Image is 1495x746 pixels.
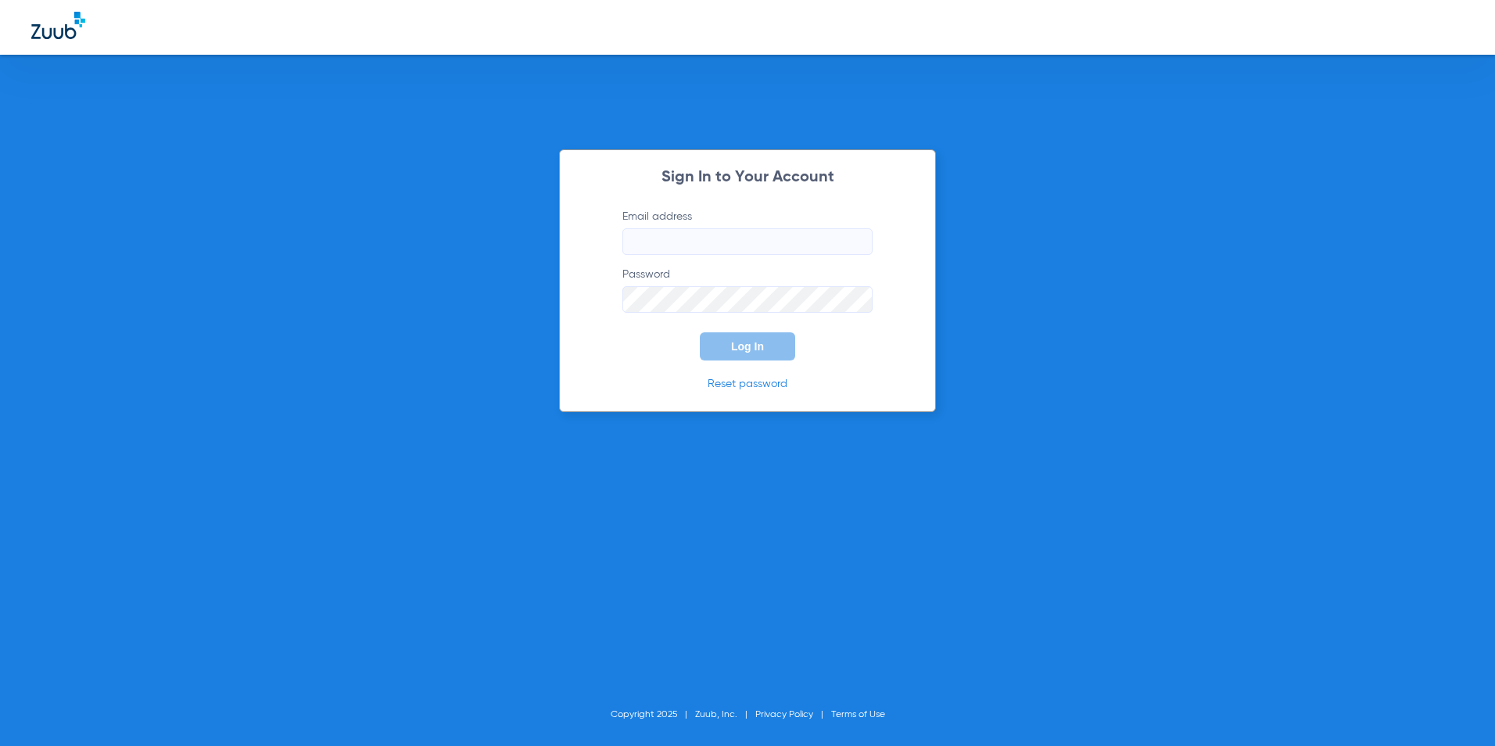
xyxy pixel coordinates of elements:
a: Reset password [708,378,787,389]
li: Copyright 2025 [611,707,695,723]
iframe: Chat Widget [1417,671,1495,746]
li: Zuub, Inc. [695,707,755,723]
a: Terms of Use [831,710,885,719]
input: Password [622,286,873,313]
img: Zuub Logo [31,12,85,39]
span: Log In [731,340,764,353]
input: Email address [622,228,873,255]
a: Privacy Policy [755,710,813,719]
label: Email address [622,209,873,255]
button: Log In [700,332,795,360]
h2: Sign In to Your Account [599,170,896,185]
label: Password [622,267,873,313]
